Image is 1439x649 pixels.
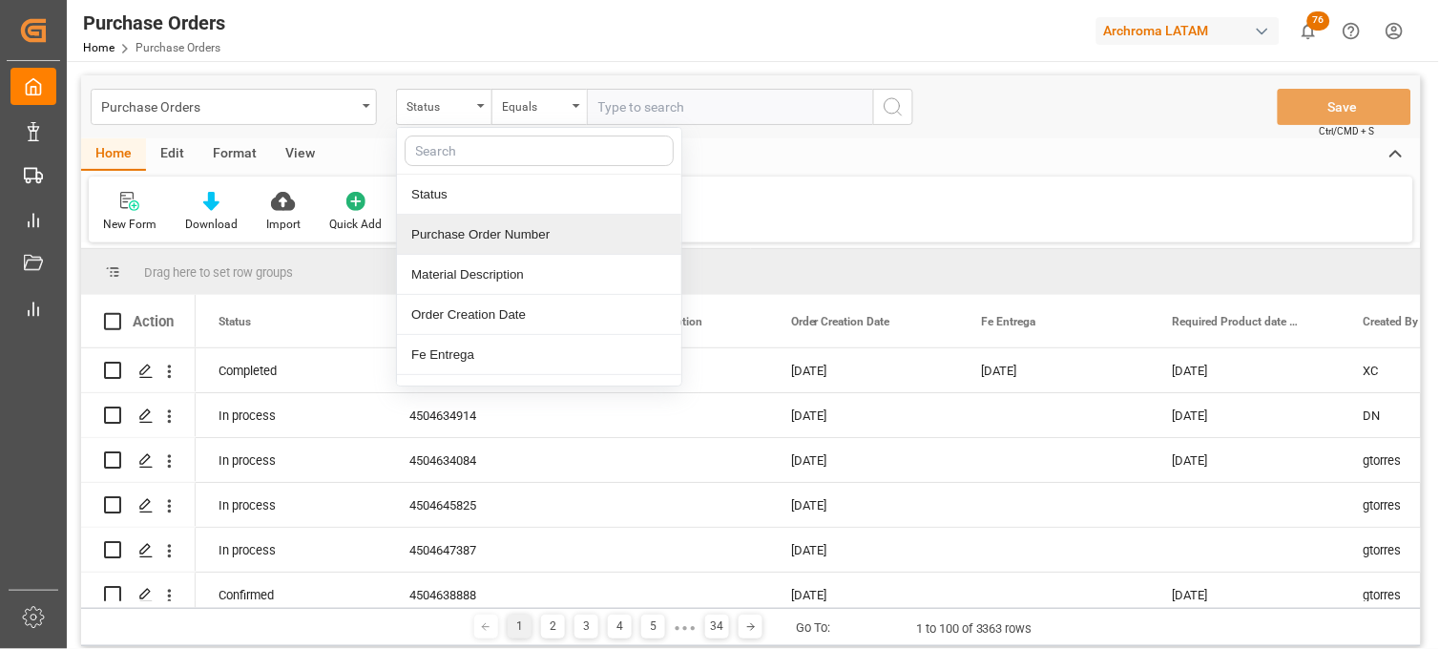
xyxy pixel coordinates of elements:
div: [DATE] [1150,573,1341,617]
div: [DATE] [768,348,959,392]
div: Status [407,94,471,115]
div: Press SPACE to select this row. [81,528,196,573]
div: Purchase Orders [101,94,356,117]
div: Purchase Order Number [397,215,681,255]
span: Created By [1364,315,1419,328]
span: Required Product date (AB) [1173,315,1301,328]
div: Order Creation Date [397,295,681,335]
button: Archroma LATAM [1096,12,1287,49]
div: Completed [196,348,386,392]
div: 4504634084 [386,438,577,482]
div: Status [397,175,681,215]
button: close menu [396,89,491,125]
div: In process [196,438,386,482]
span: 76 [1307,11,1330,31]
div: 4504647387 [386,528,577,572]
button: show 76 new notifications [1287,10,1330,52]
span: Ctrl/CMD + S [1320,124,1375,138]
div: [DATE] [768,528,959,572]
span: Status [219,315,251,328]
div: [DATE] [1150,348,1341,392]
div: Press SPACE to select this row. [81,348,196,393]
button: Help Center [1330,10,1373,52]
div: 34 [705,615,729,639]
div: Archroma LATAM [1096,17,1280,45]
div: Home [81,138,146,171]
div: Format [198,138,271,171]
button: open menu [491,89,587,125]
div: [DATE] [1150,438,1341,482]
div: Edit [146,138,198,171]
div: In process [196,393,386,437]
span: Fe Entrega [982,315,1036,328]
div: Quick Add [329,216,382,233]
div: 4 [608,615,632,639]
div: Press SPACE to select this row. [81,438,196,483]
div: Import [266,216,301,233]
div: [DATE] [768,393,959,437]
div: 1 [508,615,532,639]
button: open menu [91,89,377,125]
input: Search [405,136,674,166]
div: 2 [541,615,565,639]
div: Purchase Orders [83,9,225,37]
div: [DATE] [768,483,959,527]
div: [DATE] [768,438,959,482]
div: Press SPACE to select this row. [81,573,196,618]
div: In process [196,528,386,572]
div: Action [133,313,174,330]
div: In process [196,483,386,527]
div: ● ● ● [675,620,696,635]
div: Confirmed [196,573,386,617]
div: View [271,138,329,171]
div: 4504645825 [386,483,577,527]
div: New Form [103,216,156,233]
div: Press SPACE to select this row. [81,393,196,438]
div: Press SPACE to select this row. [81,483,196,528]
a: Home [83,41,115,54]
div: 4504634914 [386,393,577,437]
div: 4504638888 [386,573,577,617]
div: Material Description [397,255,681,295]
input: Type to search [587,89,873,125]
div: 3 [574,615,598,639]
button: search button [873,89,913,125]
div: Fe Entrega [397,335,681,375]
div: Equals [502,94,567,115]
div: Go To: [796,618,830,638]
div: Download [185,216,238,233]
div: 5 [641,615,665,639]
div: [DATE] [1150,393,1341,437]
div: [DATE] [959,348,1150,392]
div: 1 to 100 of 3363 rows [916,619,1032,639]
span: Drag here to set row groups [144,265,293,280]
div: [DATE] [768,573,959,617]
div: Required Product date (AB) [397,375,681,415]
button: Save [1278,89,1411,125]
span: Order Creation Date [791,315,890,328]
div: 4504620174 [386,348,577,392]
